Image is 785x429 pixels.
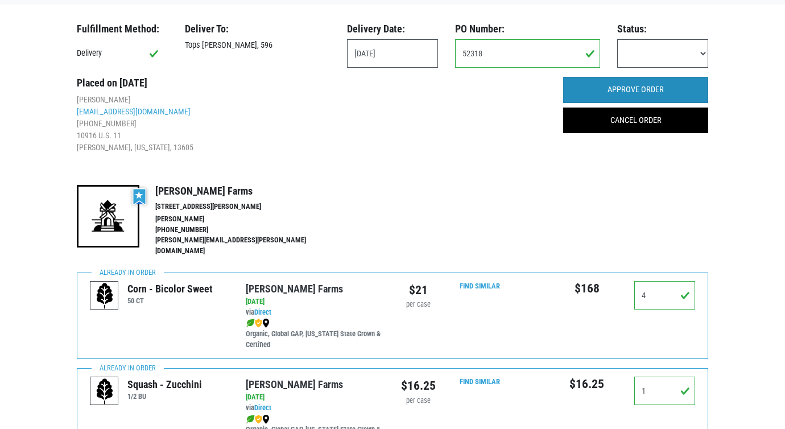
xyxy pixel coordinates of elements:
a: Find Similar [460,377,500,386]
img: placeholder-variety-43d6402dacf2d531de610a020419775a.svg [90,282,119,310]
div: per case [401,299,436,310]
div: $16.25 [401,377,436,395]
li: [PERSON_NAME], [US_STATE], 13605 [77,142,546,154]
img: 19-7441ae2ccb79c876ff41c34f3bd0da69.png [77,185,139,247]
a: CANCEL ORDER [563,108,708,134]
img: safety-e55c860ca8c00a9c171001a62a92dabd.png [255,415,262,424]
a: [PERSON_NAME] Farms [246,283,343,295]
a: Direct [254,308,271,316]
div: Tops [PERSON_NAME], 596 [176,39,338,52]
input: Select Date [347,39,438,68]
div: Organic, Global GAP, [US_STATE] State Grown & Certified [246,318,384,350]
div: via [246,296,384,350]
li: [PHONE_NUMBER] [155,225,330,236]
li: [PERSON_NAME] [155,214,330,225]
h3: PO Number: [455,23,600,35]
h3: Status: [617,23,708,35]
li: 10916 U.S. 11 [77,130,546,142]
li: [PHONE_NUMBER] [77,118,546,130]
div: Squash - Zucchini [127,377,202,392]
h5: $16.25 [556,377,617,391]
div: Corn - Bicolor Sweet [127,281,213,296]
div: per case [401,395,436,406]
h6: 1/2 BU [127,392,202,401]
div: [DATE] [246,296,384,307]
a: [PERSON_NAME] Farms [246,378,343,390]
div: [DATE] [246,392,384,403]
li: [PERSON_NAME] [77,94,546,106]
a: Direct [254,403,271,412]
li: [PERSON_NAME][EMAIL_ADDRESS][PERSON_NAME][DOMAIN_NAME] [155,235,330,257]
h3: Placed on [DATE] [77,77,546,89]
h6: 50 CT [127,296,213,305]
h4: [PERSON_NAME] Farms [155,185,330,197]
li: [STREET_ADDRESS][PERSON_NAME] [155,201,330,212]
h3: Deliver To: [185,23,330,35]
h3: Fulfillment Method: [77,23,168,35]
img: safety-e55c860ca8c00a9c171001a62a92dabd.png [255,319,262,328]
img: placeholder-variety-43d6402dacf2d531de610a020419775a.svg [90,377,119,406]
img: leaf-e5c59151409436ccce96b2ca1b28e03c.png [246,319,255,328]
img: map_marker-0e94453035b3232a4d21701695807de9.png [262,415,270,424]
img: map_marker-0e94453035b3232a4d21701695807de9.png [262,319,270,328]
input: APPROVE ORDER [563,77,708,103]
input: Qty [634,377,695,405]
div: $21 [401,281,436,299]
input: Qty [634,281,695,310]
h5: $168 [556,281,617,296]
a: [EMAIL_ADDRESS][DOMAIN_NAME] [77,107,191,116]
img: leaf-e5c59151409436ccce96b2ca1b28e03c.png [246,415,255,424]
a: Find Similar [460,282,500,290]
h3: Delivery Date: [347,23,438,35]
